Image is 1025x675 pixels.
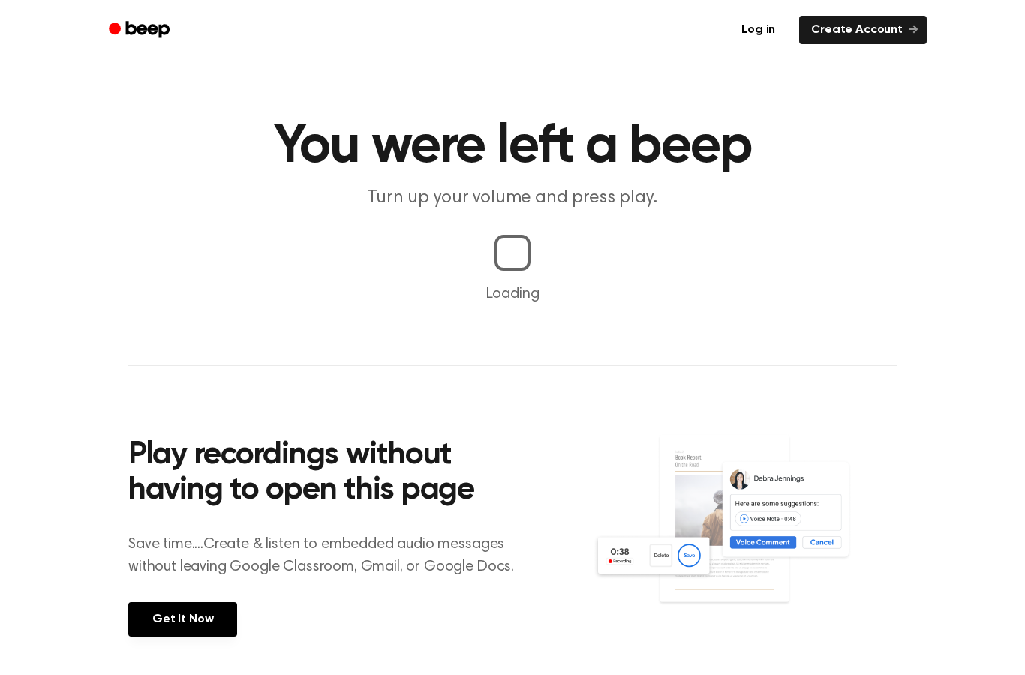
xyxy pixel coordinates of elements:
[593,433,897,635] img: Voice Comments on Docs and Recording Widget
[128,120,897,174] h1: You were left a beep
[224,186,801,211] p: Turn up your volume and press play.
[799,16,927,44] a: Create Account
[128,533,533,578] p: Save time....Create & listen to embedded audio messages without leaving Google Classroom, Gmail, ...
[128,438,533,509] h2: Play recordings without having to open this page
[726,13,790,47] a: Log in
[18,283,1007,305] p: Loading
[98,16,183,45] a: Beep
[128,602,237,637] a: Get It Now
